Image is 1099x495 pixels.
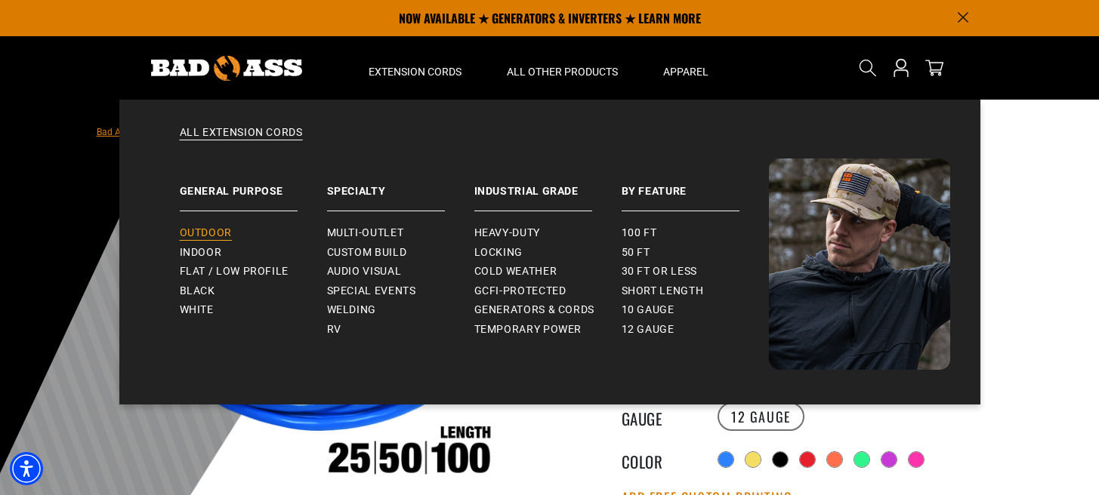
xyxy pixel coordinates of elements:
span: 50 ft [622,246,650,260]
summary: Apparel [641,36,731,100]
img: Bad Ass Extension Cords [769,158,950,370]
a: RV [327,320,474,340]
a: cart [922,59,946,77]
span: All Other Products [507,65,618,78]
img: Bad Ass Extension Cords [151,56,302,81]
a: Welding [327,300,474,320]
span: Temporary Power [474,323,582,337]
a: Locking [474,243,622,263]
div: Accessibility Menu [10,452,43,485]
a: 30 ft or less [622,262,769,281]
summary: Extension Cords [346,36,484,100]
a: Industrial Grade [474,158,622,211]
span: Flat / Low Profile [180,265,289,278]
span: White [180,303,214,317]
span: Apparel [663,65,708,78]
a: Flat / Low Profile [180,262,327,281]
a: Cold Weather [474,262,622,281]
span: Generators & Cords [474,303,595,317]
span: Heavy-Duty [474,226,540,240]
a: 50 ft [622,243,769,263]
span: GCFI-Protected [474,284,566,298]
legend: Color [622,450,697,469]
a: Generators & Cords [474,300,622,320]
span: 12 gauge [622,323,675,337]
span: RV [327,323,341,337]
span: 30 ft or less [622,265,697,278]
span: Special Events [327,284,416,298]
span: Welding [327,303,376,317]
a: By Feature [622,158,769,211]
label: 12 Gauge [718,402,804,431]
legend: Gauge [622,407,697,426]
span: Indoor [180,246,222,260]
span: Extension Cords [369,65,462,78]
summary: All Other Products [484,36,641,100]
a: All Extension Cords [150,125,950,158]
a: 100 ft [622,223,769,243]
a: Indoor [180,243,327,263]
span: Cold Weather [474,265,557,278]
a: Black [180,281,327,301]
a: Specialty [327,158,474,211]
span: Short Length [622,284,704,298]
a: 12 gauge [622,320,769,340]
summary: Search [856,56,880,80]
a: General Purpose [180,158,327,211]
span: Black [180,284,215,298]
a: Multi-Outlet [327,223,474,243]
a: Bad Ass Extension Cords [97,127,199,137]
a: Audio Visual [327,262,474,281]
a: Outdoor [180,223,327,243]
span: 10 gauge [622,303,675,317]
a: 10 gauge [622,300,769,320]
span: Outdoor [180,226,232,240]
span: Custom Build [327,246,407,260]
a: Custom Build [327,243,474,263]
a: Temporary Power [474,320,622,340]
a: Special Events [327,281,474,301]
span: Locking [474,246,523,260]
a: Short Length [622,281,769,301]
a: GCFI-Protected [474,281,622,301]
span: Audio Visual [327,265,402,278]
a: Heavy-Duty [474,223,622,243]
nav: breadcrumbs [97,122,511,140]
a: White [180,300,327,320]
span: Multi-Outlet [327,226,404,240]
a: Open this option [889,36,913,100]
span: 100 ft [622,226,657,240]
